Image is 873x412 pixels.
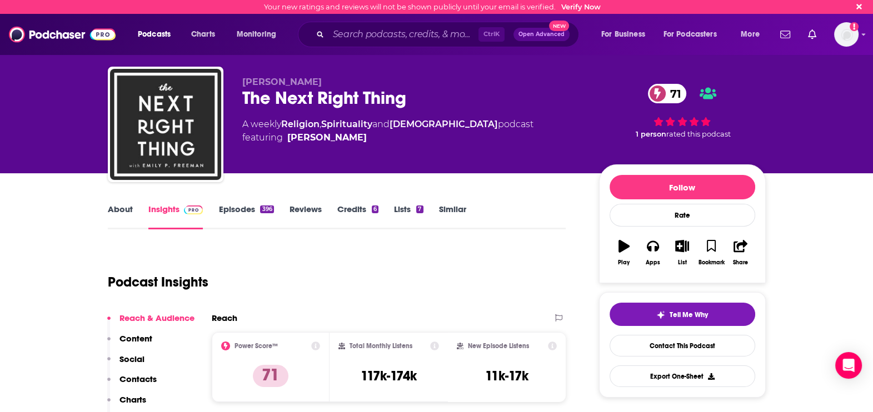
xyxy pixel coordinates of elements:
a: InsightsPodchaser Pro [148,204,203,229]
h3: 117k-174k [361,368,417,384]
a: Charts [184,26,222,43]
h2: Power Score™ [235,342,278,350]
h3: 11k-17k [485,368,528,384]
span: [PERSON_NAME] [242,77,322,87]
span: Podcasts [138,27,171,42]
a: About [108,204,133,229]
button: open menu [656,26,733,43]
button: Open AdvancedNew [513,28,570,41]
img: Podchaser - Follow, Share and Rate Podcasts [9,24,116,45]
button: Social [107,354,144,374]
p: Contacts [119,374,157,384]
button: tell me why sparkleTell Me Why [610,303,755,326]
a: [DEMOGRAPHIC_DATA] [390,119,498,129]
div: 7 [416,205,423,213]
span: 1 person [636,130,666,138]
span: For Business [601,27,645,42]
input: Search podcasts, credits, & more... [328,26,478,43]
button: open menu [130,26,185,43]
img: tell me why sparkle [656,310,665,319]
span: featuring [242,131,533,144]
a: Verify Now [561,3,601,11]
p: Charts [119,394,146,405]
div: Apps [646,259,660,266]
a: 71 [648,84,687,103]
div: Search podcasts, credits, & more... [308,22,590,47]
p: 71 [253,365,288,387]
span: Monitoring [237,27,276,42]
div: List [678,259,687,266]
img: Podchaser Pro [184,205,203,214]
h1: Podcast Insights [108,274,208,290]
span: New [549,21,569,31]
a: Lists7 [394,204,423,229]
span: Open Advanced [518,32,565,37]
img: The Next Right Thing [110,69,221,180]
button: open menu [733,26,774,43]
p: Content [119,333,152,344]
a: Emily P. Freeman [287,131,367,144]
span: rated this podcast [666,130,731,138]
span: Logged in as jjomalley [834,22,859,47]
span: 71 [659,84,687,103]
button: Reach & Audience [107,313,194,333]
button: Share [726,233,755,273]
div: A weekly podcast [242,118,533,144]
div: 71 1 personrated this podcast [599,77,766,145]
h2: New Episode Listens [468,342,529,350]
a: Episodes396 [218,204,273,229]
h2: Reach [212,313,237,323]
span: Ctrl K [478,27,505,42]
span: Tell Me Why [670,310,708,319]
button: open menu [593,26,659,43]
span: , [320,119,321,129]
a: Spirituality [321,119,372,129]
span: and [372,119,390,129]
div: Share [733,259,748,266]
button: open menu [229,26,291,43]
p: Reach & Audience [119,313,194,323]
p: Social [119,354,144,364]
span: For Podcasters [664,27,717,42]
a: Religion [281,119,320,129]
img: User Profile [834,22,859,47]
div: Bookmark [698,259,724,266]
div: Rate [610,204,755,227]
a: Show notifications dropdown [804,25,821,44]
h2: Total Monthly Listens [350,342,412,350]
button: Content [107,333,152,354]
button: Apps [638,233,667,273]
a: Similar [439,204,466,229]
svg: Email not verified [850,22,859,31]
button: Show profile menu [834,22,859,47]
span: Charts [191,27,215,42]
div: Open Intercom Messenger [835,352,862,379]
button: Export One-Sheet [610,365,755,387]
button: List [667,233,696,273]
span: More [741,27,760,42]
a: Credits6 [337,204,378,229]
a: Reviews [290,204,322,229]
button: Play [610,233,638,273]
a: Show notifications dropdown [776,25,795,44]
a: Contact This Podcast [610,335,755,356]
button: Contacts [107,374,157,394]
button: Follow [610,175,755,199]
div: Your new ratings and reviews will not be shown publicly until your email is verified. [264,3,601,11]
div: 6 [372,205,378,213]
div: 396 [260,205,273,213]
div: Play [618,259,630,266]
button: Bookmark [697,233,726,273]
